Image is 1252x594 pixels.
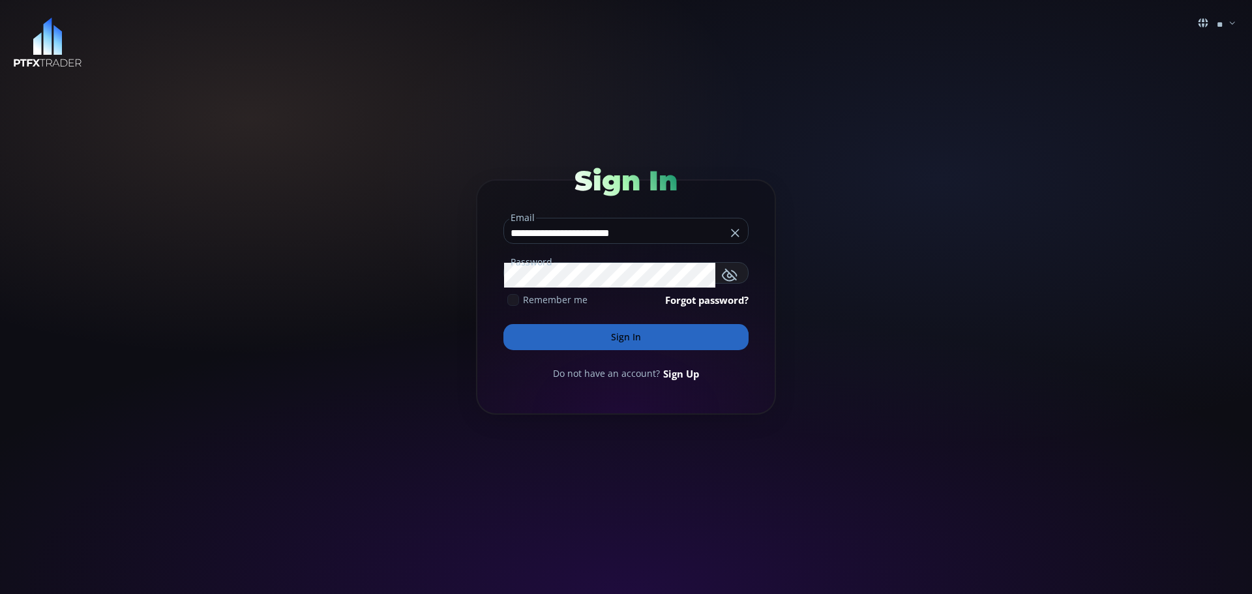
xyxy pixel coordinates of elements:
[503,366,749,381] div: Do not have an account?
[523,293,588,306] span: Remember me
[665,293,749,307] a: Forgot password?
[663,366,699,381] a: Sign Up
[13,18,82,68] img: LOGO
[503,324,749,350] button: Sign In
[574,164,678,198] span: Sign In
